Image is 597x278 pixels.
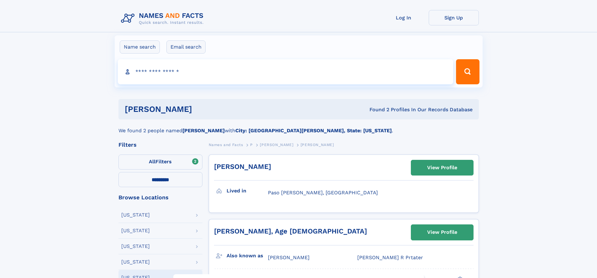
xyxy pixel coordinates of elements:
[357,254,423,260] span: [PERSON_NAME] R Prtater
[118,59,453,84] input: search input
[182,128,225,134] b: [PERSON_NAME]
[250,143,253,147] span: P
[118,10,209,27] img: Logo Names and Facts
[379,10,429,25] a: Log In
[149,159,155,165] span: All
[214,163,271,170] a: [PERSON_NAME]
[227,250,268,261] h3: Also known as
[118,155,202,170] label: Filters
[260,143,293,147] span: [PERSON_NAME]
[121,212,150,218] div: [US_STATE]
[235,128,392,134] b: City: [GEOGRAPHIC_DATA][PERSON_NAME], State: [US_STATE]
[121,244,150,249] div: [US_STATE]
[121,260,150,265] div: [US_STATE]
[209,141,243,149] a: Names and Facts
[281,106,473,113] div: Found 2 Profiles In Our Records Database
[268,254,310,260] span: [PERSON_NAME]
[118,142,202,148] div: Filters
[456,59,479,84] button: Search Button
[227,186,268,196] h3: Lived in
[118,119,479,134] div: We found 2 people named with .
[411,225,473,240] a: View Profile
[429,10,479,25] a: Sign Up
[121,228,150,233] div: [US_STATE]
[214,227,367,235] a: [PERSON_NAME], Age [DEMOGRAPHIC_DATA]
[268,190,378,196] span: Paso [PERSON_NAME], [GEOGRAPHIC_DATA]
[118,195,202,200] div: Browse Locations
[301,143,334,147] span: [PERSON_NAME]
[125,105,281,113] h1: [PERSON_NAME]
[260,141,293,149] a: [PERSON_NAME]
[250,141,253,149] a: P
[411,160,473,175] a: View Profile
[120,40,160,54] label: Name search
[427,225,457,239] div: View Profile
[166,40,206,54] label: Email search
[427,160,457,175] div: View Profile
